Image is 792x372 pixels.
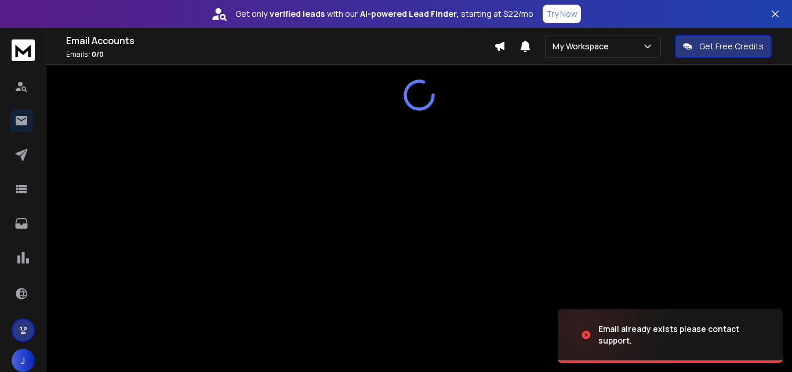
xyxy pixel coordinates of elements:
[558,304,674,366] img: image
[553,41,613,52] p: My Workspace
[235,8,533,20] p: Get only with our starting at $22/mo
[543,5,581,23] button: Try Now
[66,50,494,59] p: Emails :
[598,323,769,346] div: Email already exists please contact support.
[675,35,772,58] button: Get Free Credits
[360,8,459,20] strong: AI-powered Lead Finder,
[66,34,494,48] h1: Email Accounts
[699,41,764,52] p: Get Free Credits
[12,349,35,372] button: J
[92,49,104,59] span: 0 / 0
[546,8,577,20] p: Try Now
[12,39,35,61] img: logo
[270,8,325,20] strong: verified leads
